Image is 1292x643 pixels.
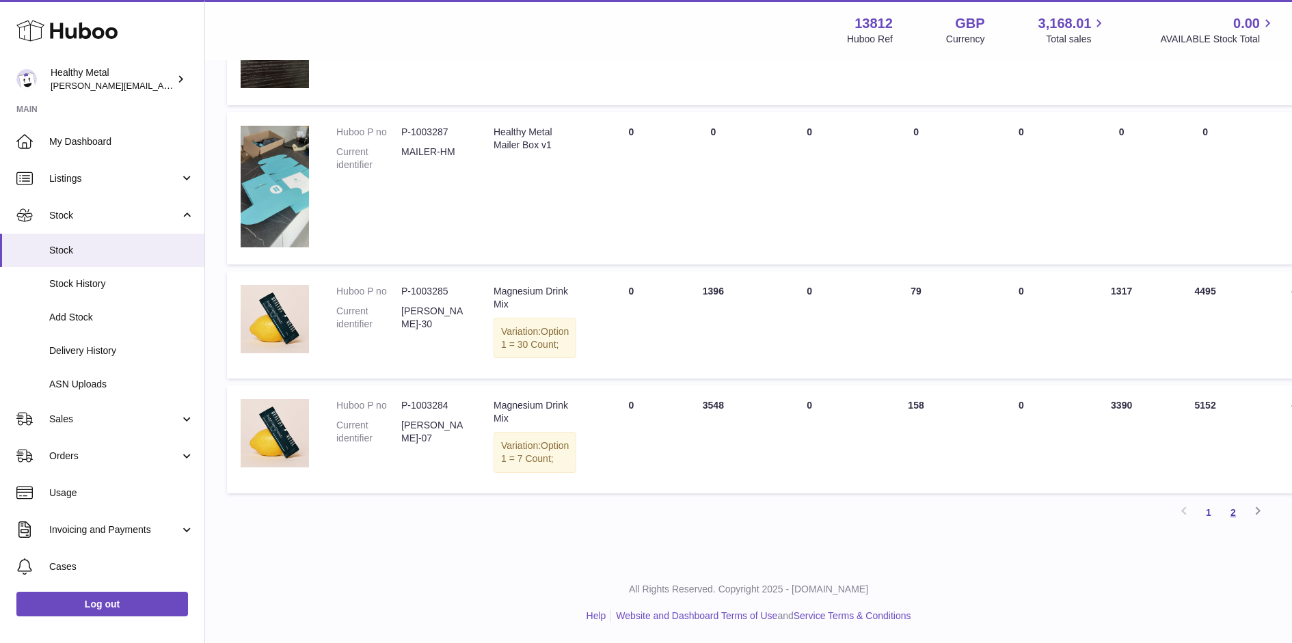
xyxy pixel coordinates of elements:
[1038,14,1092,33] span: 3,168.01
[401,126,466,139] dd: P-1003287
[1160,33,1276,46] span: AVAILABLE Stock Total
[616,610,777,621] a: Website and Dashboard Terms of Use
[847,33,893,46] div: Huboo Ref
[501,326,569,350] span: Option 1 = 30 Count;
[1168,385,1243,493] td: 5152
[1168,271,1243,379] td: 4495
[494,399,576,425] div: Magnesium Drink Mix
[336,419,401,445] dt: Current identifier
[587,610,606,621] a: Help
[854,14,893,33] strong: 13812
[955,14,984,33] strong: GBP
[49,560,194,573] span: Cases
[401,419,466,445] dd: [PERSON_NAME]-07
[754,112,865,264] td: 0
[1221,500,1246,525] a: 2
[49,277,194,290] span: Stock History
[1019,400,1024,411] span: 0
[49,209,180,222] span: Stock
[1019,286,1024,297] span: 0
[1160,14,1276,46] a: 0.00 AVAILABLE Stock Total
[1075,271,1168,379] td: 1317
[49,523,180,536] span: Invoicing and Payments
[1075,112,1168,264] td: 0
[401,146,466,172] dd: MAILER-HM
[865,271,967,379] td: 79
[590,271,672,379] td: 0
[49,172,180,185] span: Listings
[794,610,911,621] a: Service Terms & Conditions
[1046,33,1107,46] span: Total sales
[216,583,1281,596] p: All Rights Reserved. Copyright 2025 - [DOMAIN_NAME]
[1019,126,1024,137] span: 0
[1168,112,1243,264] td: 0
[49,244,194,257] span: Stock
[49,135,194,148] span: My Dashboard
[754,385,865,493] td: 0
[1075,385,1168,493] td: 3390
[51,66,174,92] div: Healthy Metal
[49,413,180,426] span: Sales
[754,271,865,379] td: 0
[49,378,194,391] span: ASN Uploads
[49,311,194,324] span: Add Stock
[241,285,309,353] img: product image
[1196,500,1221,525] a: 1
[865,385,967,493] td: 158
[946,33,985,46] div: Currency
[16,69,37,90] img: jose@healthy-metal.com
[401,305,466,331] dd: [PERSON_NAME]-30
[494,432,576,473] div: Variation:
[672,385,754,493] td: 3548
[494,285,576,311] div: Magnesium Drink Mix
[336,305,401,331] dt: Current identifier
[16,592,188,616] a: Log out
[494,126,576,152] div: Healthy Metal Mailer Box v1
[336,399,401,412] dt: Huboo P no
[51,80,274,91] span: [PERSON_NAME][EMAIL_ADDRESS][DOMAIN_NAME]
[401,399,466,412] dd: P-1003284
[494,318,576,359] div: Variation:
[672,112,754,264] td: 0
[241,126,309,247] img: product image
[49,344,194,357] span: Delivery History
[672,271,754,379] td: 1396
[401,285,466,298] dd: P-1003285
[611,610,911,623] li: and
[241,399,309,467] img: product image
[49,487,194,500] span: Usage
[336,126,401,139] dt: Huboo P no
[590,385,672,493] td: 0
[49,450,180,463] span: Orders
[336,146,401,172] dt: Current identifier
[590,112,672,264] td: 0
[865,112,967,264] td: 0
[1038,14,1107,46] a: 3,168.01 Total sales
[336,285,401,298] dt: Huboo P no
[1233,14,1260,33] span: 0.00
